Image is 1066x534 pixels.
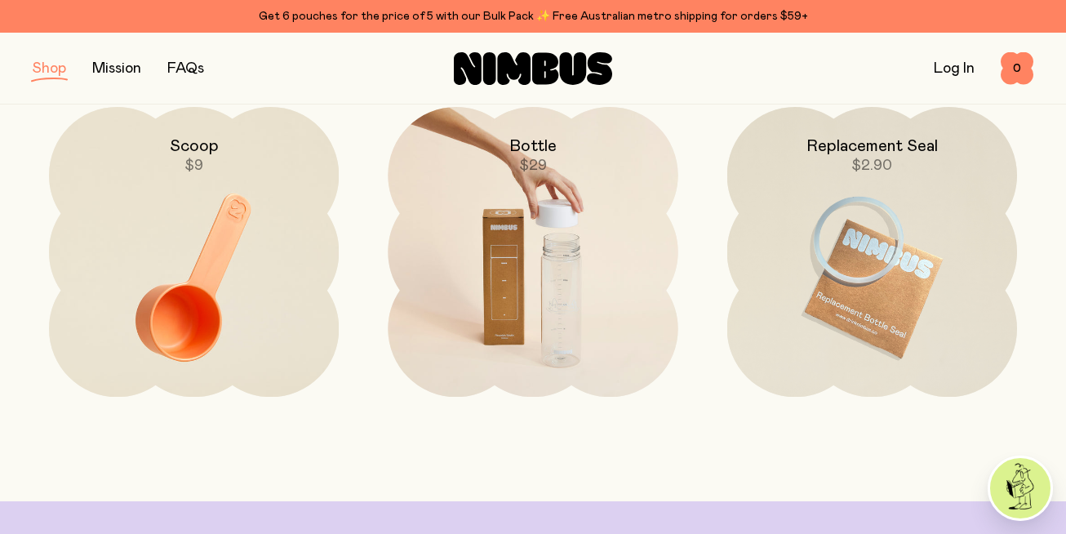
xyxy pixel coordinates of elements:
[851,158,892,173] span: $2.90
[509,136,557,156] h2: Bottle
[33,7,1033,26] div: Get 6 pouches for the price of 5 with our Bulk Pack ✨ Free Australian metro shipping for orders $59+
[806,136,938,156] h2: Replacement Seal
[167,61,204,76] a: FAQs
[92,61,141,76] a: Mission
[727,107,1017,397] a: Replacement Seal$2.90
[934,61,975,76] a: Log In
[49,107,339,397] a: Scoop$9
[184,158,203,173] span: $9
[519,158,547,173] span: $29
[990,458,1050,518] img: agent
[388,107,677,397] a: Bottle$29
[1001,52,1033,85] button: 0
[170,136,219,156] h2: Scoop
